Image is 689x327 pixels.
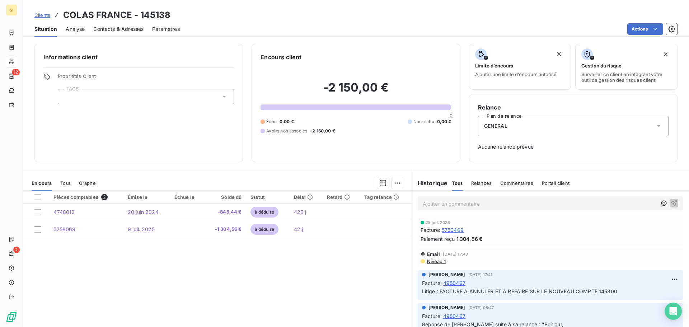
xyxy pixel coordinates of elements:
[6,70,17,82] a: 12
[428,304,465,311] span: [PERSON_NAME]
[128,194,166,200] div: Émise le
[43,53,234,61] h6: Informations client
[427,251,440,257] span: Email
[266,128,307,134] span: Avoirs non associés
[58,73,234,83] span: Propriétés Client
[66,25,85,33] span: Analyse
[53,209,75,215] span: 4748012
[60,180,70,186] span: Tout
[250,194,285,200] div: Statut
[261,53,301,61] h6: Encours client
[475,63,513,69] span: Limite d’encours
[422,312,442,320] span: Facture :
[452,180,463,186] span: Tout
[53,194,119,200] div: Pièces comptables
[128,209,159,215] span: 20 juin 2024
[53,226,75,232] span: 5758069
[250,224,278,235] span: à déduire
[208,209,242,216] span: -845,44 €
[478,103,669,112] h6: Relance
[261,80,451,102] h2: -2 150,00 €
[468,272,493,277] span: [DATE] 17:41
[443,252,468,256] span: [DATE] 17:43
[426,220,450,225] span: 25 juil. 2025
[34,11,50,19] a: Clients
[101,194,108,200] span: 2
[266,118,277,125] span: Échu
[34,25,57,33] span: Situation
[294,226,303,232] span: 42 j
[294,209,306,215] span: 426 j
[6,4,17,16] div: SI
[79,180,96,186] span: Graphe
[208,226,242,233] span: -1 304,56 €
[542,180,570,186] span: Portail client
[443,279,465,287] span: 4950467
[280,118,294,125] span: 0,00 €
[250,207,278,218] span: à déduire
[478,143,669,150] span: Aucune relance prévue
[310,128,335,134] span: -2 150,00 €
[450,113,453,118] span: 0
[581,71,671,83] span: Surveiller ce client en intégrant votre outil de gestion des risques client.
[665,303,682,320] div: Open Intercom Messenger
[422,288,617,294] span: Litige : FACTURE A ANNULER ET A REFAIRE SUR LE NOUVEAU COMPTE 145800
[93,25,144,33] span: Contacts & Adresses
[428,271,465,278] span: [PERSON_NAME]
[327,194,356,200] div: Retard
[412,179,448,187] h6: Historique
[443,312,465,320] span: 4950467
[128,226,155,232] span: 9 juil. 2025
[442,226,464,234] span: 5750469
[471,180,492,186] span: Relances
[475,71,557,77] span: Ajouter une limite d’encours autorisé
[426,258,446,264] span: Niveau 1
[468,305,494,310] span: [DATE] 08:47
[34,12,50,18] span: Clients
[294,194,318,200] div: Délai
[575,44,678,90] button: Gestion du risqueSurveiller ce client en intégrant votre outil de gestion des risques client.
[12,69,20,75] span: 12
[421,235,455,243] span: Paiement reçu
[208,194,242,200] div: Solde dû
[6,311,17,323] img: Logo LeanPay
[500,180,533,186] span: Commentaires
[13,247,20,253] span: 2
[581,63,622,69] span: Gestion du risque
[152,25,180,33] span: Paramètres
[422,279,442,287] span: Facture :
[64,93,70,100] input: Ajouter une valeur
[421,226,440,234] span: Facture :
[63,9,170,22] h3: COLAS FRANCE - 145138
[364,194,407,200] div: Tag relance
[484,122,507,130] span: GENERAL
[174,194,200,200] div: Échue le
[456,235,483,243] span: 1 304,56 €
[437,118,451,125] span: 0,00 €
[627,23,663,35] button: Actions
[413,118,434,125] span: Non-échu
[469,44,571,90] button: Limite d’encoursAjouter une limite d’encours autorisé
[32,180,52,186] span: En cours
